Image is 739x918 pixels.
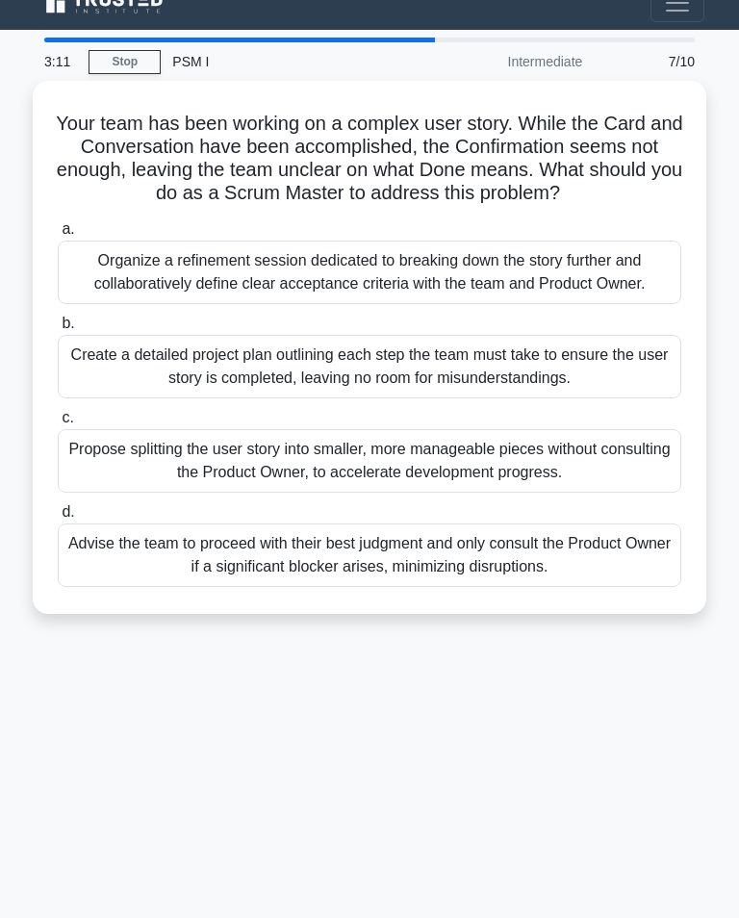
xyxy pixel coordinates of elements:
span: d. [62,503,74,520]
span: c. [62,409,73,425]
span: b. [62,315,74,331]
div: PSM I [161,42,425,81]
div: Advise the team to proceed with their best judgment and only consult the Product Owner if a signi... [58,523,681,587]
span: a. [62,220,74,237]
div: Create a detailed project plan outlining each step the team must take to ensure the user story is... [58,335,681,398]
div: Intermediate [425,42,594,81]
div: 7/10 [594,42,706,81]
h5: Your team has been working on a complex user story. While the Card and Conversation have been acc... [56,112,683,206]
a: Stop [89,50,161,74]
div: Propose splitting the user story into smaller, more manageable pieces without consulting the Prod... [58,429,681,493]
div: Organize a refinement session dedicated to breaking down the story further and collaboratively de... [58,241,681,304]
div: 3:11 [33,42,89,81]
